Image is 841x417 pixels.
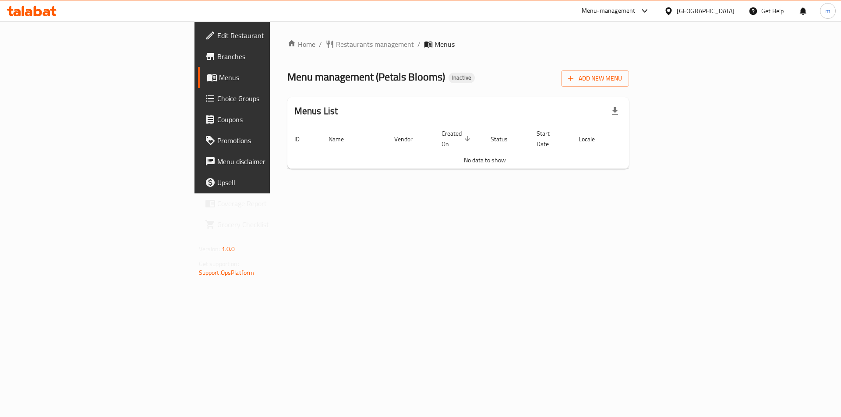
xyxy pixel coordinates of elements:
[222,243,235,255] span: 1.0.0
[199,243,220,255] span: Version:
[217,219,328,230] span: Grocery Checklist
[217,30,328,41] span: Edit Restaurant
[198,46,335,67] a: Branches
[198,88,335,109] a: Choice Groups
[604,101,625,122] div: Export file
[394,134,424,144] span: Vendor
[217,93,328,104] span: Choice Groups
[435,39,455,49] span: Menus
[217,156,328,167] span: Menu disclaimer
[561,70,629,87] button: Add New Menu
[198,151,335,172] a: Menu disclaimer
[217,114,328,125] span: Coupons
[336,39,414,49] span: Restaurants management
[287,67,445,87] span: Menu management ( Petals Blooms )
[219,72,328,83] span: Menus
[217,135,328,146] span: Promotions
[491,134,519,144] span: Status
[287,126,682,169] table: enhanced table
[199,258,239,270] span: Get support on:
[287,39,629,49] nav: breadcrumb
[198,67,335,88] a: Menus
[825,6,830,16] span: m
[449,74,475,81] span: Inactive
[217,198,328,209] span: Coverage Report
[198,214,335,235] a: Grocery Checklist
[537,128,561,149] span: Start Date
[294,134,311,144] span: ID
[329,134,355,144] span: Name
[582,6,636,16] div: Menu-management
[198,25,335,46] a: Edit Restaurant
[217,51,328,62] span: Branches
[579,134,606,144] span: Locale
[199,267,254,278] a: Support.OpsPlatform
[198,130,335,151] a: Promotions
[217,177,328,188] span: Upsell
[442,128,473,149] span: Created On
[417,39,420,49] li: /
[325,39,414,49] a: Restaurants management
[568,73,622,84] span: Add New Menu
[198,193,335,214] a: Coverage Report
[464,154,506,166] span: No data to show
[198,109,335,130] a: Coupons
[198,172,335,193] a: Upsell
[617,126,682,152] th: Actions
[677,6,735,16] div: [GEOGRAPHIC_DATA]
[294,105,338,118] h2: Menus List
[449,73,475,83] div: Inactive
